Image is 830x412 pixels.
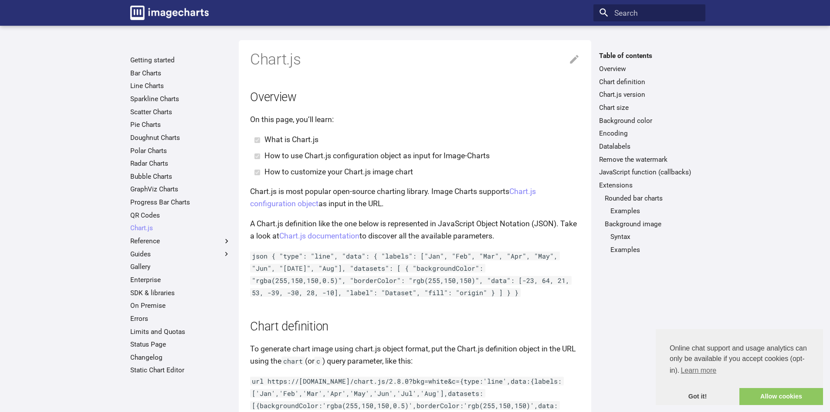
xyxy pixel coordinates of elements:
a: Examples [610,245,700,254]
a: Chart.js documentation [279,232,359,240]
a: SDK & libraries [130,289,231,297]
p: To generate chart image using chart.js object format, put the Chart.js definition object in the U... [250,343,580,367]
a: Errors [130,314,231,323]
label: Table of contents [593,51,705,60]
input: Search [593,4,705,22]
nav: Extensions [599,194,700,255]
img: logo [130,6,209,20]
a: Rounded bar charts [605,194,700,203]
a: Chart.js version [599,90,700,99]
li: How to customize your Chart.js image chart [264,166,580,178]
h2: Chart definition [250,318,580,335]
a: Doughnut Charts [130,133,231,142]
a: Examples [610,207,700,215]
a: QR Codes [130,211,231,220]
code: json { "type": "line", "data": { "labels": ["Jan", "Feb", "Mar", "Apr", "May", "Jun", "[DATE]", "... [250,252,572,297]
a: Chart size [599,103,700,112]
a: Remove the watermark [599,155,700,164]
a: Overview [599,65,700,73]
p: On this page, you’ll learn: [250,113,580,126]
code: chart [281,357,305,365]
a: Polar Charts [130,146,231,155]
label: Reference [130,237,231,245]
a: JavaScript function (callbacks) [599,168,700,177]
a: Radar Charts [130,159,231,168]
a: Status Page [130,340,231,349]
a: Chart.js [130,224,231,232]
a: Sparkline Charts [130,95,231,103]
a: Image-Charts documentation [126,2,213,24]
nav: Background image [605,232,700,254]
a: Extensions [599,181,700,190]
a: Datalabels [599,142,700,151]
p: A Chart.js definition like the one below is represented in JavaScript Object Notation (JSON). Tak... [250,218,580,242]
a: Progress Bar Charts [130,198,231,207]
a: allow cookies [739,388,823,405]
a: Gallery [130,262,231,271]
a: Getting started [130,56,231,65]
a: Line Charts [130,82,231,90]
a: Pie Charts [130,120,231,129]
h1: Chart.js [250,50,580,70]
a: Chart definition [599,78,700,86]
a: GraphViz Charts [130,185,231,194]
a: Enterprise [130,276,231,284]
code: c [315,357,322,365]
li: How to use Chart.js configuration object as input for Image-Charts [264,150,580,162]
a: learn more about cookies [679,364,718,377]
a: Scatter Charts [130,108,231,116]
a: dismiss cookie message [656,388,739,405]
a: Static Chart Editor [130,366,231,375]
a: Syntax [610,232,700,241]
h2: Overview [250,89,580,106]
span: Online chat support and usage analytics can only be available if you accept cookies (opt-in). [670,343,809,377]
a: Background image [605,220,700,228]
nav: Rounded bar charts [605,207,700,215]
a: On Premise [130,301,231,310]
a: Bubble Charts [130,172,231,181]
nav: Table of contents [593,51,705,254]
li: What is Chart.js [264,133,580,146]
p: Chart.js is most popular open-source charting library. Image Charts supports as input in the URL. [250,185,580,210]
a: Changelog [130,353,231,362]
label: Guides [130,250,231,259]
a: Encoding [599,129,700,138]
div: cookieconsent [656,329,823,405]
a: Limits and Quotas [130,327,231,336]
a: Bar Charts [130,69,231,78]
a: Background color [599,116,700,125]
